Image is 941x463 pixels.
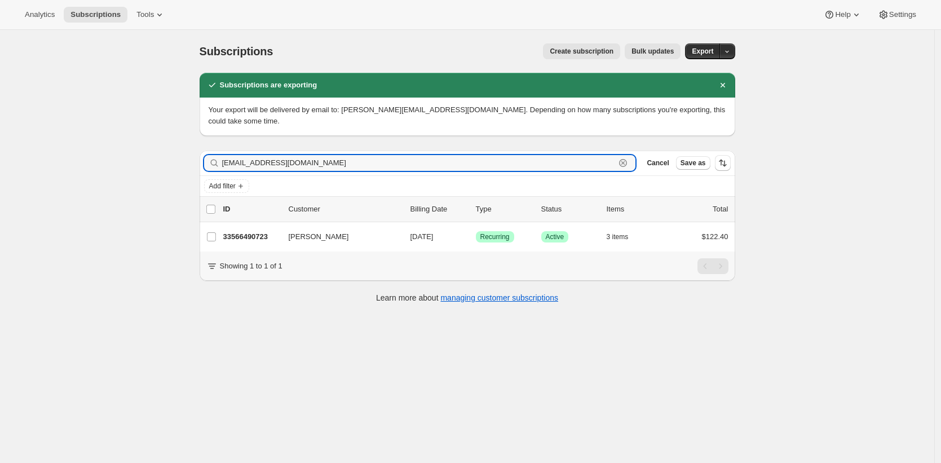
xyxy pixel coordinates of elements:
[130,7,172,23] button: Tools
[136,10,154,19] span: Tools
[282,228,395,246] button: [PERSON_NAME]
[697,258,728,274] nav: Pagination
[642,156,673,170] button: Cancel
[631,47,674,56] span: Bulk updates
[702,232,728,241] span: $122.40
[692,47,713,56] span: Export
[440,293,558,302] a: managing customer subscriptions
[607,229,641,245] button: 3 items
[607,204,663,215] div: Items
[204,179,249,193] button: Add filter
[200,45,273,58] span: Subscriptions
[220,80,317,91] h2: Subscriptions are exporting
[209,182,236,191] span: Add filter
[543,43,620,59] button: Create subscription
[376,292,558,303] p: Learn more about
[550,47,613,56] span: Create subscription
[715,77,731,93] button: Dismiss notification
[625,43,681,59] button: Bulk updates
[647,158,669,167] span: Cancel
[410,204,467,215] p: Billing Date
[25,10,55,19] span: Analytics
[713,204,728,215] p: Total
[676,156,710,170] button: Save as
[817,7,868,23] button: Help
[617,157,629,169] button: Clear
[410,232,434,241] span: [DATE]
[835,10,850,19] span: Help
[546,232,564,241] span: Active
[223,204,280,215] p: ID
[681,158,706,167] span: Save as
[607,232,629,241] span: 3 items
[889,10,916,19] span: Settings
[223,204,728,215] div: IDCustomerBilling DateTypeStatusItemsTotal
[289,231,349,242] span: [PERSON_NAME]
[476,204,532,215] div: Type
[685,43,720,59] button: Export
[64,7,127,23] button: Subscriptions
[223,231,280,242] p: 33566490723
[223,229,728,245] div: 33566490723[PERSON_NAME][DATE]SuccessRecurringSuccessActive3 items$122.40
[70,10,121,19] span: Subscriptions
[480,232,510,241] span: Recurring
[715,155,731,171] button: Sort the results
[220,261,282,272] p: Showing 1 to 1 of 1
[289,204,401,215] p: Customer
[18,7,61,23] button: Analytics
[222,155,616,171] input: Filter subscribers
[209,105,726,125] span: Your export will be delivered by email to: [PERSON_NAME][EMAIL_ADDRESS][DOMAIN_NAME]. Depending o...
[871,7,923,23] button: Settings
[541,204,598,215] p: Status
